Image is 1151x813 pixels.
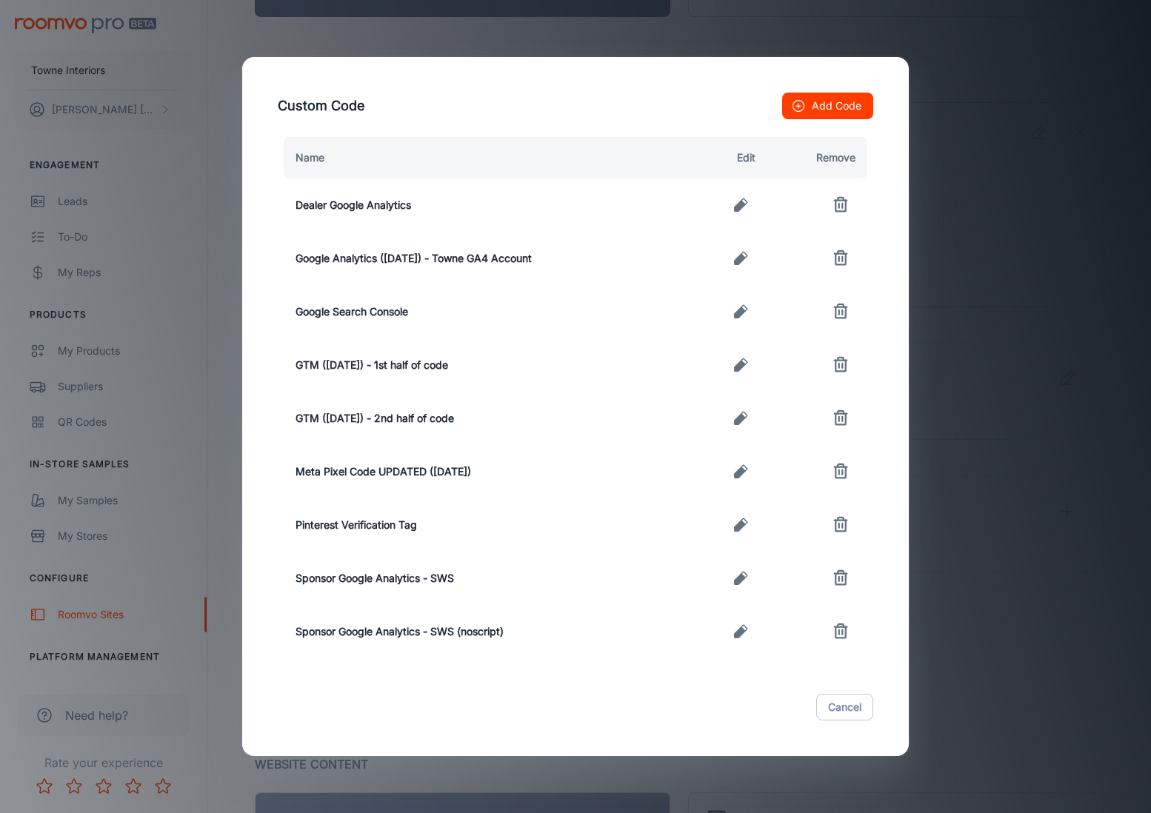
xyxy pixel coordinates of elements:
[278,232,686,285] td: Google Analytics ([DATE]) - Towne GA4 Account
[278,392,686,445] td: GTM ([DATE]) - 2nd half of code
[278,285,686,338] td: Google Search Console
[278,338,686,392] td: GTM ([DATE]) - 1st half of code
[278,498,686,552] td: Pinterest Verification Tag
[278,552,686,605] td: Sponsor Google Analytics - SWS
[260,75,891,137] h2: Custom Code
[686,137,767,178] th: Edit
[278,605,686,658] td: Sponsor Google Analytics - SWS (noscript)
[278,178,686,232] td: Dealer Google Analytics
[782,93,873,119] button: Add Code
[278,137,686,178] th: Name
[816,694,873,720] button: Cancel
[278,445,686,498] td: Meta Pixel Code UPDATED ([DATE])
[767,137,873,178] th: Remove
